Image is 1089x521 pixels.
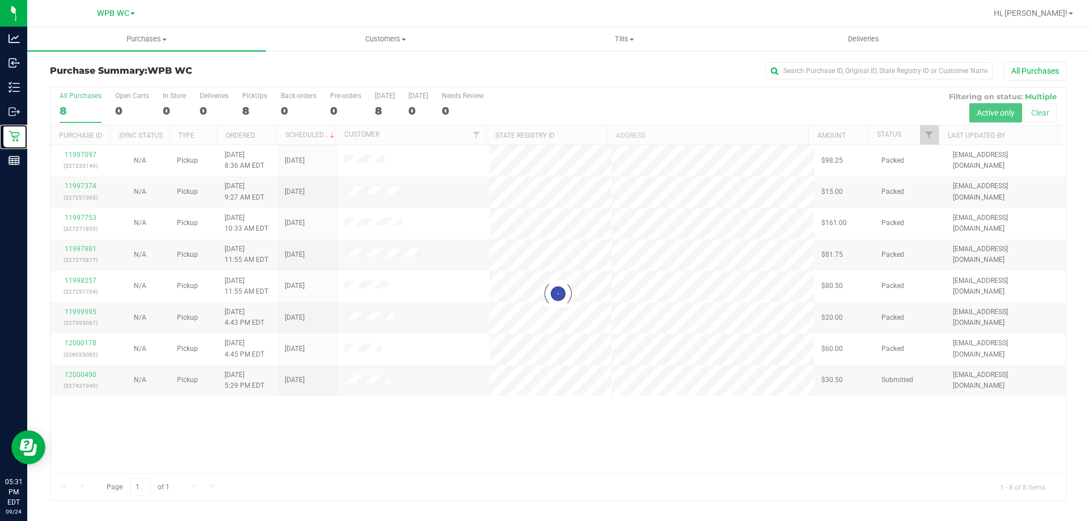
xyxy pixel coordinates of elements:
[9,155,20,166] inline-svg: Reports
[27,27,266,51] a: Purchases
[5,477,22,507] p: 05:31 PM EDT
[50,66,389,76] h3: Purchase Summary:
[833,34,894,44] span: Deliveries
[1004,61,1066,81] button: All Purchases
[9,57,20,69] inline-svg: Inbound
[267,34,504,44] span: Customers
[11,430,45,464] iframe: Resource center
[9,82,20,93] inline-svg: Inventory
[9,106,20,117] inline-svg: Outbound
[266,27,505,51] a: Customers
[744,27,983,51] a: Deliveries
[27,34,266,44] span: Purchases
[147,65,192,76] span: WPB WC
[9,33,20,44] inline-svg: Analytics
[505,34,743,44] span: Tills
[5,507,22,516] p: 09/24
[994,9,1067,18] span: Hi, [PERSON_NAME]!
[766,62,993,79] input: Search Purchase ID, Original ID, State Registry ID or Customer Name...
[9,130,20,142] inline-svg: Retail
[97,9,129,18] span: WPB WC
[505,27,744,51] a: Tills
